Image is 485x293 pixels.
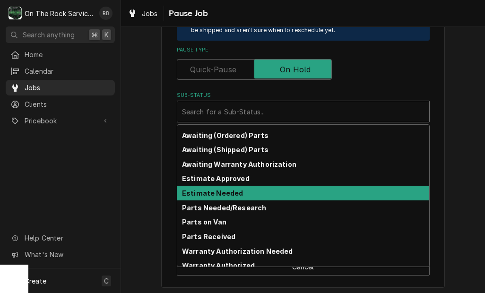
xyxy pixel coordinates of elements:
[177,92,430,122] div: Sub-Status
[25,83,110,93] span: Jobs
[177,46,430,80] div: Pause Type
[6,63,115,79] a: Calendar
[182,204,266,212] strong: Parts Needed/Research
[177,46,430,54] label: Pause Type
[25,66,110,76] span: Calendar
[104,276,109,286] span: C
[91,30,98,40] span: ⌘
[177,92,430,99] label: Sub-Status
[177,258,430,276] button: Cancel
[99,7,113,20] div: Ray Beals's Avatar
[182,247,293,255] strong: Warranty Authorization Needed
[25,233,109,243] span: Help Center
[182,131,268,139] strong: Awaiting (Ordered) Parts
[6,230,115,246] a: Go to Help Center
[6,26,115,43] button: Search anything⌘K
[182,146,268,154] strong: Awaiting (Shipped) Parts
[6,96,115,112] a: Clients
[6,80,115,95] a: Jobs
[182,117,279,125] strong: Awaiting Estimate Approval
[9,7,22,20] div: On The Rock Services's Avatar
[25,99,110,109] span: Clients
[25,250,109,259] span: What's New
[182,233,235,241] strong: Parts Received
[25,277,46,285] span: Create
[142,9,158,18] span: Jobs
[6,47,115,62] a: Home
[166,7,208,20] span: Pause Job
[99,7,113,20] div: RB
[182,261,255,269] strong: Warranty Authorized
[104,30,109,40] span: K
[9,7,22,20] div: O
[182,189,243,197] strong: Estimate Needed
[182,218,226,226] strong: Parts on Van
[6,113,115,129] a: Go to Pricebook
[124,6,162,21] a: Jobs
[6,247,115,262] a: Go to What's New
[25,9,94,18] div: On The Rock Services
[23,30,75,40] span: Search anything
[25,50,110,60] span: Home
[182,160,296,168] strong: Awaiting Warranty Authorization
[25,116,96,126] span: Pricebook
[182,174,250,182] strong: Estimate Approved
